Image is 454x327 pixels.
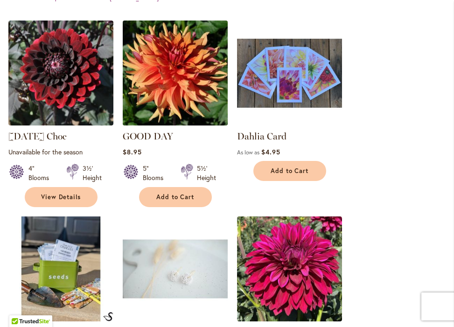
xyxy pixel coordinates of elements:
iframe: Launch Accessibility Center [7,294,33,320]
span: View Details [41,193,81,201]
a: [DATE] Choc [8,131,67,142]
a: Group shot of Dahlia Cards [237,118,342,127]
div: 3½' Height [83,164,102,182]
div: 5½' Height [197,164,216,182]
a: Dahlia Card [237,131,286,142]
img: Dahlia Mini Hoops [123,216,228,321]
a: Hello Dahlia [237,314,342,323]
a: Dahlia Mini Hoops [123,314,228,323]
img: Karma Choc [8,21,113,125]
div: 5" Blooms [143,164,169,182]
button: Add to Cart [139,187,212,207]
img: Mixed Dahlia Seed [103,312,114,321]
img: Hello Dahlia [237,216,342,321]
a: GOOD DAY [123,118,228,127]
span: Add to Cart [271,167,309,175]
img: Group shot of Dahlia Cards [237,21,342,125]
img: Mixed Dahlia Seed [8,216,113,321]
a: GOOD DAY [123,131,173,142]
div: 4" Blooms [28,164,55,182]
img: GOOD DAY [120,18,230,128]
span: Add to Cart [156,193,195,201]
a: Mixed Dahlia Seed Mixed Dahlia Seed [8,314,113,323]
a: View Details [25,187,98,207]
span: $8.95 [123,147,142,156]
a: Karma Choc [8,118,113,127]
p: Unavailable for the season [8,147,113,156]
button: Add to Cart [253,161,326,181]
span: As low as [237,149,259,156]
span: $4.95 [261,147,280,156]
